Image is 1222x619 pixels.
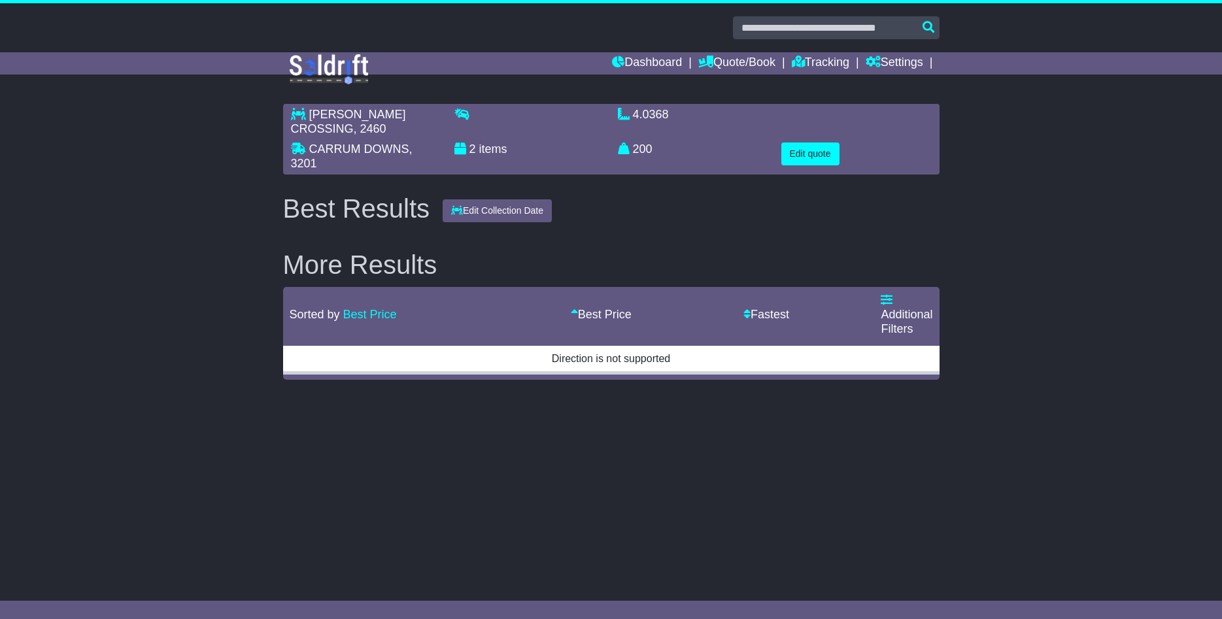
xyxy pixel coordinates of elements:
a: Tracking [792,52,849,75]
span: CARRUM DOWNS [309,142,409,156]
div: Best Results [277,194,437,223]
button: Edit Collection Date [443,199,552,222]
span: , 3201 [291,142,413,170]
a: Best Price [343,308,397,321]
span: items [479,142,507,156]
a: Settings [866,52,923,75]
span: 200 [633,142,653,156]
span: Sorted by [290,308,340,321]
span: 4.0368 [633,108,669,121]
span: 2 [469,142,476,156]
a: Dashboard [612,52,682,75]
a: Quote/Book [698,52,775,75]
span: [PERSON_NAME] CROSSING [291,108,406,135]
button: Edit quote [781,142,840,165]
a: Additional Filters [881,293,932,335]
a: Fastest [743,308,789,321]
h2: More Results [283,250,940,279]
td: Direction is not supported [283,344,940,373]
span: , 2460 [354,122,386,135]
a: Best Price [571,308,632,321]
